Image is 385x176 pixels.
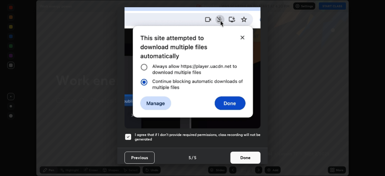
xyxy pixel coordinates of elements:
h4: 5 [189,154,191,161]
button: Previous [125,152,155,164]
button: Done [230,152,260,164]
h5: I agree that if I don't provide required permissions, class recording will not be generated [135,132,260,142]
h4: / [192,154,193,161]
h4: 5 [194,154,196,161]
